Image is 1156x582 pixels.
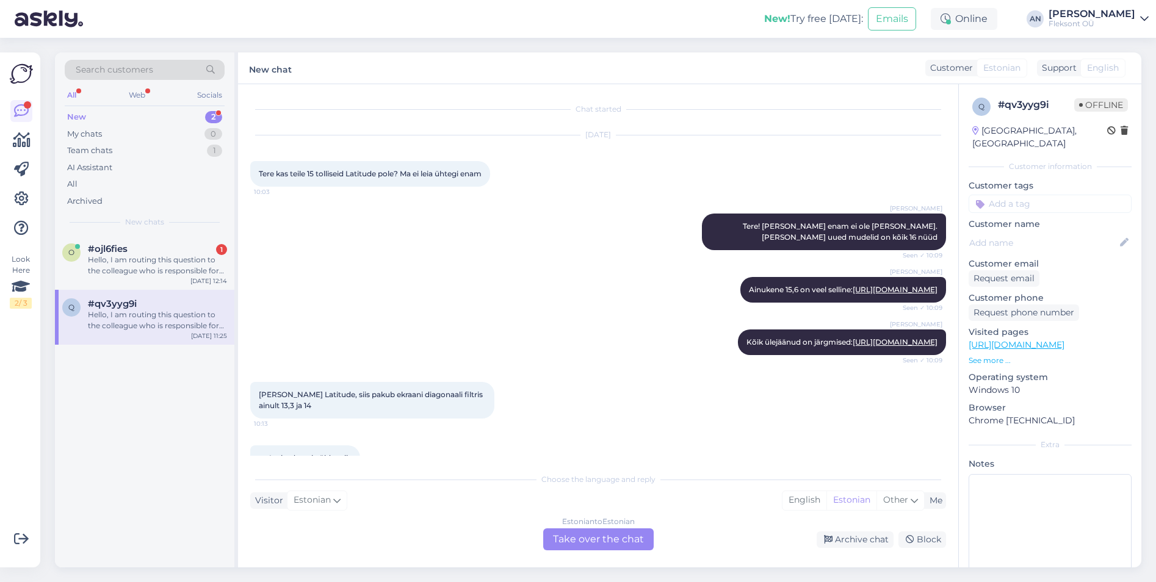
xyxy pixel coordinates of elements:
[868,7,916,31] button: Emails
[969,401,1132,414] p: Browser
[68,248,74,257] span: o
[853,285,937,294] a: [URL][DOMAIN_NAME]
[67,162,112,174] div: AI Assistant
[969,195,1132,213] input: Add a tag
[897,356,942,365] span: Seen ✓ 10:09
[883,494,908,505] span: Other
[890,267,942,276] span: [PERSON_NAME]
[67,195,103,207] div: Archived
[1074,98,1128,112] span: Offline
[10,298,32,309] div: 2 / 3
[969,458,1132,470] p: Notes
[782,491,826,509] div: English
[88,309,227,331] div: Hello, I am routing this question to the colleague who is responsible for this topic. The reply m...
[67,145,112,157] div: Team chats
[969,161,1132,172] div: Customer information
[1087,62,1119,74] span: English
[126,87,148,103] div: Web
[969,236,1118,250] input: Add name
[67,128,102,140] div: My chats
[969,292,1132,304] p: Customer phone
[259,169,482,178] span: Tere kas teile 15 tolliseid Latitude pole? Ma ei leia ühtegi enam
[88,298,137,309] span: #qv3yyg9i
[562,516,635,527] div: Estonian to Estonian
[969,304,1079,321] div: Request phone number
[969,384,1132,397] p: Windows 10
[969,257,1132,270] p: Customer email
[1049,9,1149,29] a: [PERSON_NAME]Fleksont OÜ
[250,104,946,115] div: Chat started
[10,62,33,85] img: Askly Logo
[983,62,1021,74] span: Estonian
[216,244,227,255] div: 1
[1049,9,1135,19] div: [PERSON_NAME]
[925,62,973,74] div: Customer
[190,276,227,286] div: [DATE] 12:14
[853,337,937,347] a: [URL][DOMAIN_NAME]
[250,474,946,485] div: Choose the language and reply
[972,124,1107,150] div: [GEOGRAPHIC_DATA], [GEOGRAPHIC_DATA]
[250,494,283,507] div: Visitor
[88,243,128,254] span: #ojl6fies
[969,339,1064,350] a: [URL][DOMAIN_NAME]
[204,128,222,140] div: 0
[125,217,164,228] span: New chats
[67,178,78,190] div: All
[259,390,486,410] span: [PERSON_NAME] Latitude, siis pakub ekraani diagonaali filtris ainult 13,3 ja 14
[969,355,1132,366] p: See more ...
[259,453,352,462] span: aa Latitude pole üldse siis
[1027,10,1044,27] div: AN
[249,60,292,76] label: New chat
[10,254,32,309] div: Look Here
[764,12,863,26] div: Try free [DATE]:
[890,320,942,329] span: [PERSON_NAME]
[1049,19,1135,29] div: Fleksont OÜ
[817,531,894,548] div: Archive chat
[254,419,300,428] span: 10:13
[897,303,942,312] span: Seen ✓ 10:09
[67,111,86,123] div: New
[978,102,984,111] span: q
[931,8,997,30] div: Online
[743,221,939,242] span: Tere! [PERSON_NAME] enam ei ole [PERSON_NAME]. [PERSON_NAME] uued mudelid on kõik 16 nüüd
[969,270,1039,287] div: Request email
[294,494,331,507] span: Estonian
[749,285,937,294] span: Ainukene 15,6 on veel selline:
[207,145,222,157] div: 1
[969,371,1132,384] p: Operating system
[925,494,942,507] div: Me
[898,531,946,548] div: Block
[191,331,227,340] div: [DATE] 11:25
[969,218,1132,231] p: Customer name
[254,187,300,196] span: 10:03
[969,326,1132,339] p: Visited pages
[195,87,225,103] div: Socials
[65,87,79,103] div: All
[88,254,227,276] div: Hello, I am routing this question to the colleague who is responsible for this topic. The reply m...
[68,303,74,312] span: q
[250,129,946,140] div: [DATE]
[76,63,153,76] span: Search customers
[969,439,1132,450] div: Extra
[998,98,1074,112] div: # qv3yyg9i
[890,204,942,213] span: [PERSON_NAME]
[897,251,942,260] span: Seen ✓ 10:09
[1037,62,1077,74] div: Support
[543,528,654,550] div: Take over the chat
[205,111,222,123] div: 2
[826,491,876,509] div: Estonian
[746,337,937,347] span: Kõik ülejäänud on järgmised:
[764,13,790,24] b: New!
[969,414,1132,427] p: Chrome [TECHNICAL_ID]
[969,179,1132,192] p: Customer tags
